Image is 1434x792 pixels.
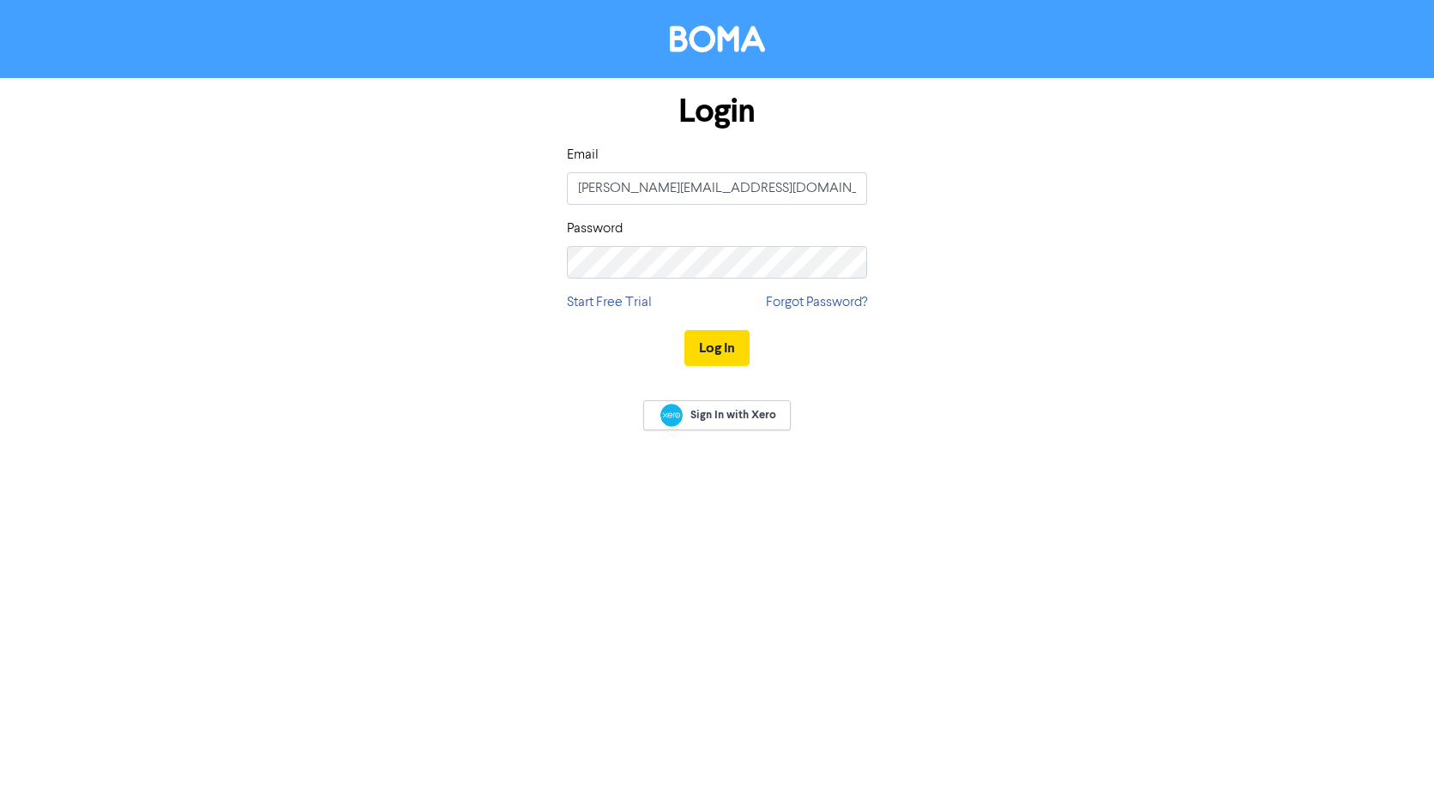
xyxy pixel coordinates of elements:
[567,145,599,165] label: Email
[766,292,867,313] a: Forgot Password?
[1348,710,1434,792] iframe: Chat Widget
[643,400,791,430] a: Sign In with Xero
[670,26,765,52] img: BOMA Logo
[690,407,776,423] span: Sign In with Xero
[684,330,750,366] button: Log In
[567,92,867,131] h1: Login
[660,404,683,427] img: Xero logo
[567,292,652,313] a: Start Free Trial
[567,219,623,239] label: Password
